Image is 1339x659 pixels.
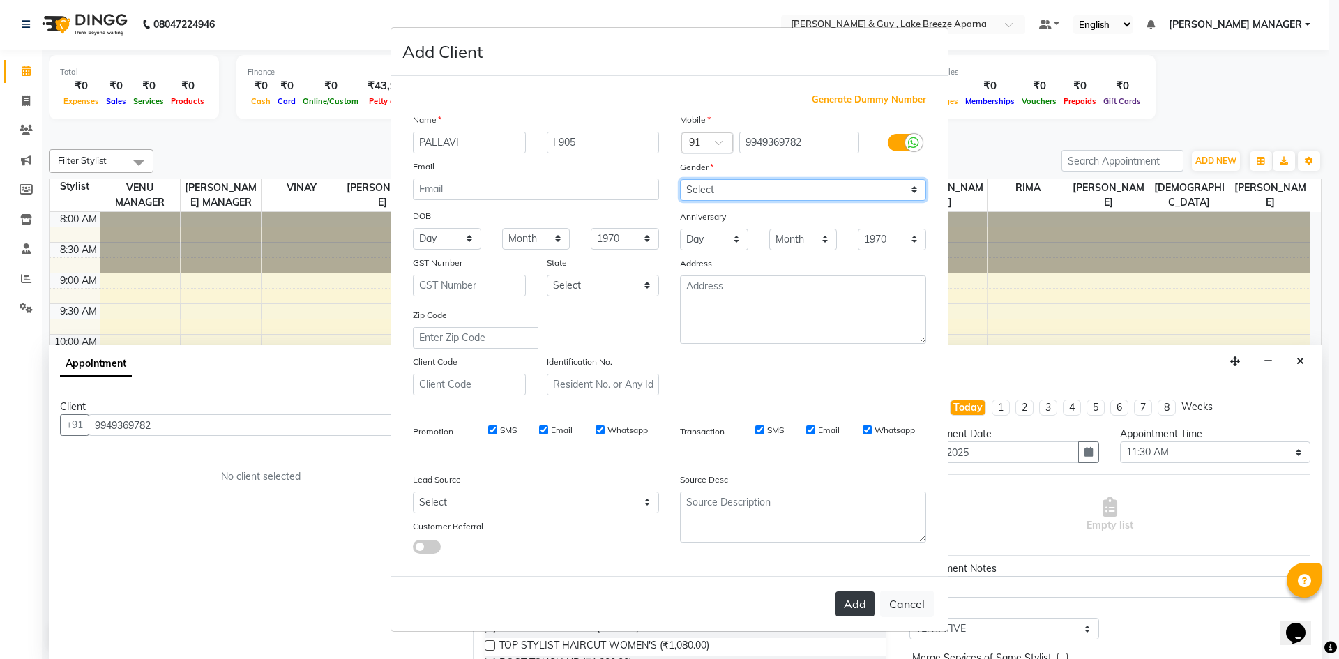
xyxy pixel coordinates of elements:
h4: Add Client [402,39,483,64]
label: Email [413,160,434,173]
label: Mobile [680,114,711,126]
label: Client Code [413,356,457,368]
label: SMS [767,424,784,437]
input: GST Number [413,275,526,296]
label: DOB [413,210,431,222]
label: State [547,257,567,269]
label: Zip Code [413,309,447,321]
button: Cancel [880,591,934,617]
input: Resident No. or Any Id [547,374,660,395]
label: Whatsapp [607,424,648,437]
label: Name [413,114,441,126]
button: Add [835,591,875,616]
input: First Name [413,132,526,153]
label: Lead Source [413,474,461,486]
label: Gender [680,161,713,174]
label: Customer Referral [413,520,483,533]
label: Whatsapp [875,424,915,437]
label: Email [551,424,573,437]
label: Transaction [680,425,725,438]
label: Identification No. [547,356,612,368]
label: Address [680,257,712,270]
label: Email [818,424,840,437]
input: Client Code [413,374,526,395]
label: Promotion [413,425,453,438]
label: Anniversary [680,211,726,223]
label: Source Desc [680,474,728,486]
label: GST Number [413,257,462,269]
input: Email [413,179,659,200]
label: SMS [500,424,517,437]
input: Enter Zip Code [413,327,538,349]
input: Mobile [739,132,860,153]
span: Generate Dummy Number [812,93,926,107]
input: Last Name [547,132,660,153]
